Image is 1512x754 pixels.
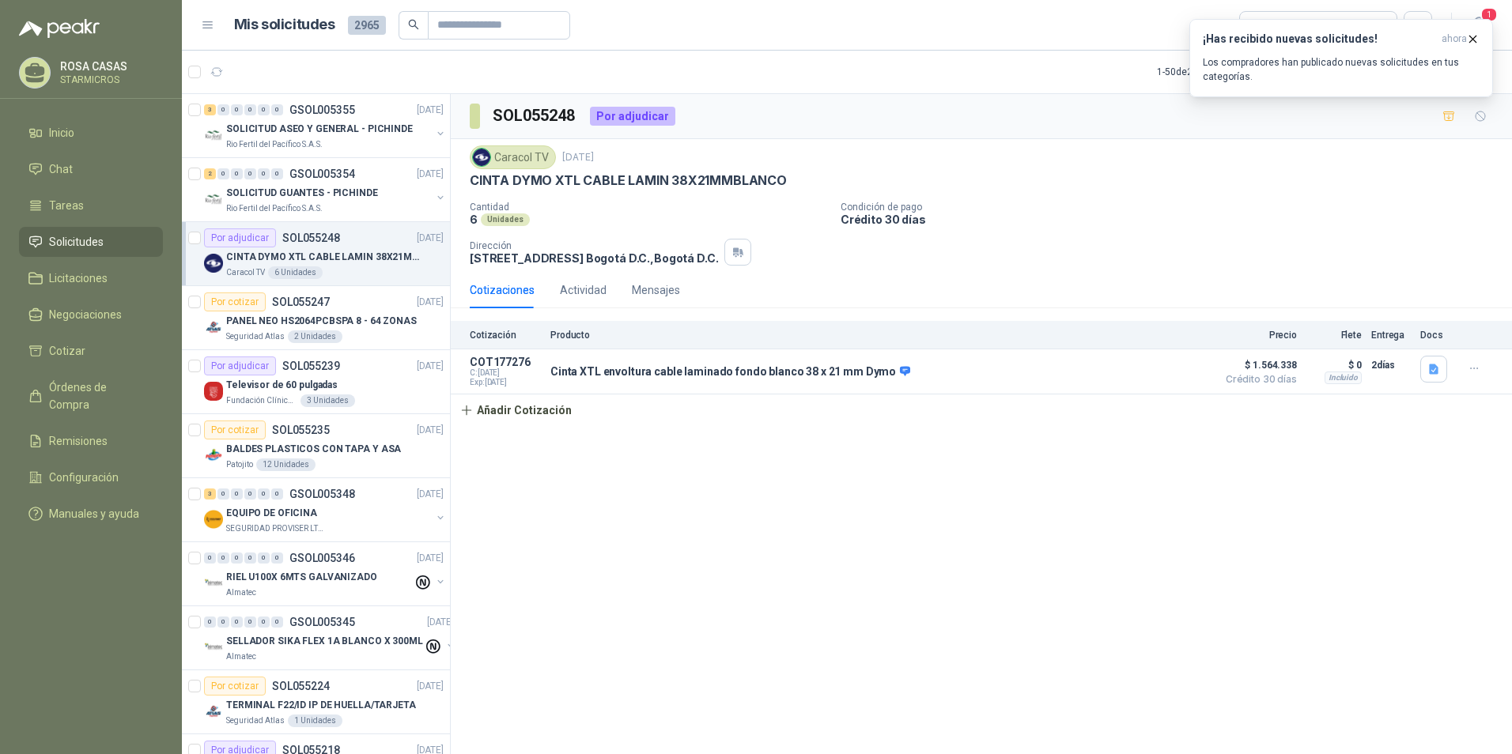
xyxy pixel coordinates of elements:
p: RIEL U100X 6MTS GALVANIZADO [226,570,377,585]
p: Fundación Clínica Shaio [226,394,297,407]
img: Company Logo [204,574,223,593]
p: Seguridad Atlas [226,714,285,727]
p: Caracol TV [226,266,265,279]
a: Órdenes de Compra [19,372,163,420]
p: CINTA DYMO XTL CABLE LAMIN 38X21MMBLANCO [470,172,787,189]
span: Remisiones [49,432,108,450]
img: Company Logo [204,510,223,529]
img: Logo peakr [19,19,100,38]
p: [DATE] [417,231,444,246]
span: Cotizar [49,342,85,360]
p: SOLICITUD ASEO Y GENERAL - PICHINDE [226,122,413,137]
span: $ 1.564.338 [1218,356,1297,375]
a: Inicio [19,118,163,148]
p: EQUIPO DE OFICINA [226,506,317,521]
p: [DATE] [417,359,444,374]
span: Chat [49,160,73,178]
p: Producto [550,330,1208,341]
p: SOL055224 [272,680,330,692]
div: 1 Unidades [288,714,342,727]
h3: ¡Has recibido nuevas solicitudes! [1203,32,1435,46]
p: Crédito 30 días [841,213,1506,226]
p: Rio Fertil del Pacífico S.A.S. [226,138,323,151]
span: Inicio [49,124,74,141]
img: Company Logo [204,446,223,465]
span: Manuales y ayuda [49,505,139,522]
p: CINTA DYMO XTL CABLE LAMIN 38X21MMBLANCO [226,250,423,265]
div: Cotizaciones [470,281,535,299]
a: Manuales y ayuda [19,499,163,529]
a: Configuración [19,462,163,492]
button: ¡Has recibido nuevas solicitudes!ahora Los compradores han publicado nuevas solicitudes en tus ca... [1189,19,1493,97]
div: Por cotizar [204,292,266,311]
p: BALDES PLASTICOS CON TAPA Y ASA [226,442,401,457]
p: [DATE] [417,423,444,438]
p: [DATE] [417,551,444,566]
img: Company Logo [473,149,490,166]
a: Tareas [19,190,163,221]
div: Todas [1249,17,1283,34]
div: Por cotizar [204,677,266,696]
div: 12 Unidades [256,458,316,471]
a: 2 0 0 0 0 0 GSOL005354[DATE] Company LogoSOLICITUD GUANTES - PICHINDERio Fertil del Pacífico S.A.S. [204,164,447,215]
p: Docs [1420,330,1452,341]
p: [DATE] [427,615,454,630]
a: Remisiones [19,426,163,456]
div: 0 [258,104,270,115]
a: 0 0 0 0 0 0 GSOL005346[DATE] Company LogoRIEL U100X 6MTS GALVANIZADOAlmatec [204,549,447,599]
img: Company Logo [204,126,223,145]
div: 0 [231,616,243,628]
p: Televisor de 60 pulgadas [226,378,338,393]
div: Por cotizar [204,420,266,439]
p: SOLICITUD GUANTES - PICHINDE [226,186,378,201]
img: Company Logo [204,702,223,721]
div: 0 [271,168,283,179]
p: SOL055235 [272,424,330,435]
p: GSOL005346 [289,552,355,564]
a: Licitaciones [19,263,163,293]
span: Órdenes de Compra [49,379,148,413]
div: 0 [231,488,243,500]
div: Por adjudicar [590,107,675,126]
div: 0 [244,488,256,500]
a: Por cotizarSOL055235[DATE] Company LogoBALDES PLASTICOS CON TAPA Y ASAPatojito12 Unidades [182,414,450,478]
p: [DATE] [417,295,444,310]
p: PANEL NEO HS2064PCBSPA 8 - 64 ZONAS [226,314,417,329]
a: Por adjudicarSOL055248[DATE] Company LogoCINTA DYMO XTL CABLE LAMIN 38X21MMBLANCOCaracol TV6 Unid... [182,222,450,286]
a: Por adjudicarSOL055239[DATE] Company LogoTelevisor de 60 pulgadasFundación Clínica Shaio3 Unidades [182,350,450,414]
p: COT177276 [470,356,541,368]
div: 0 [244,616,256,628]
div: Unidades [481,213,530,226]
p: Cotización [470,330,541,341]
p: [DATE] [417,679,444,694]
a: 3 0 0 0 0 0 GSOL005355[DATE] Company LogoSOLICITUD ASEO Y GENERAL - PICHINDERio Fertil del Pacífi... [204,100,447,151]
div: 0 [258,616,270,628]
img: Company Logo [204,190,223,209]
div: 3 [204,104,216,115]
p: Rio Fertil del Pacífico S.A.S. [226,202,323,215]
p: GSOL005354 [289,168,355,179]
img: Company Logo [204,254,223,273]
p: [DATE] [417,167,444,182]
span: Negociaciones [49,306,122,323]
p: Condición de pago [841,202,1506,213]
p: GSOL005345 [289,616,355,628]
span: Tareas [49,197,84,214]
a: Solicitudes [19,227,163,257]
p: TERMINAL F22/ID IP DE HUELLA/TARJETA [226,698,416,713]
p: Cantidad [470,202,828,213]
p: $ 0 [1306,356,1362,375]
button: 1 [1465,11,1493,40]
p: SEGURIDAD PROVISER LTDA [226,522,326,535]
p: Entrega [1371,330,1411,341]
p: Flete [1306,330,1362,341]
p: STARMICROS [60,75,159,85]
span: search [408,19,419,30]
div: 2 Unidades [288,330,342,343]
div: 0 [231,168,243,179]
span: Solicitudes [49,233,104,251]
div: Caracol TV [470,145,556,169]
div: Actividad [560,281,607,299]
p: SELLADOR SIKA FLEX 1A BLANCO X 300ML [226,634,423,649]
div: 0 [244,552,256,564]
